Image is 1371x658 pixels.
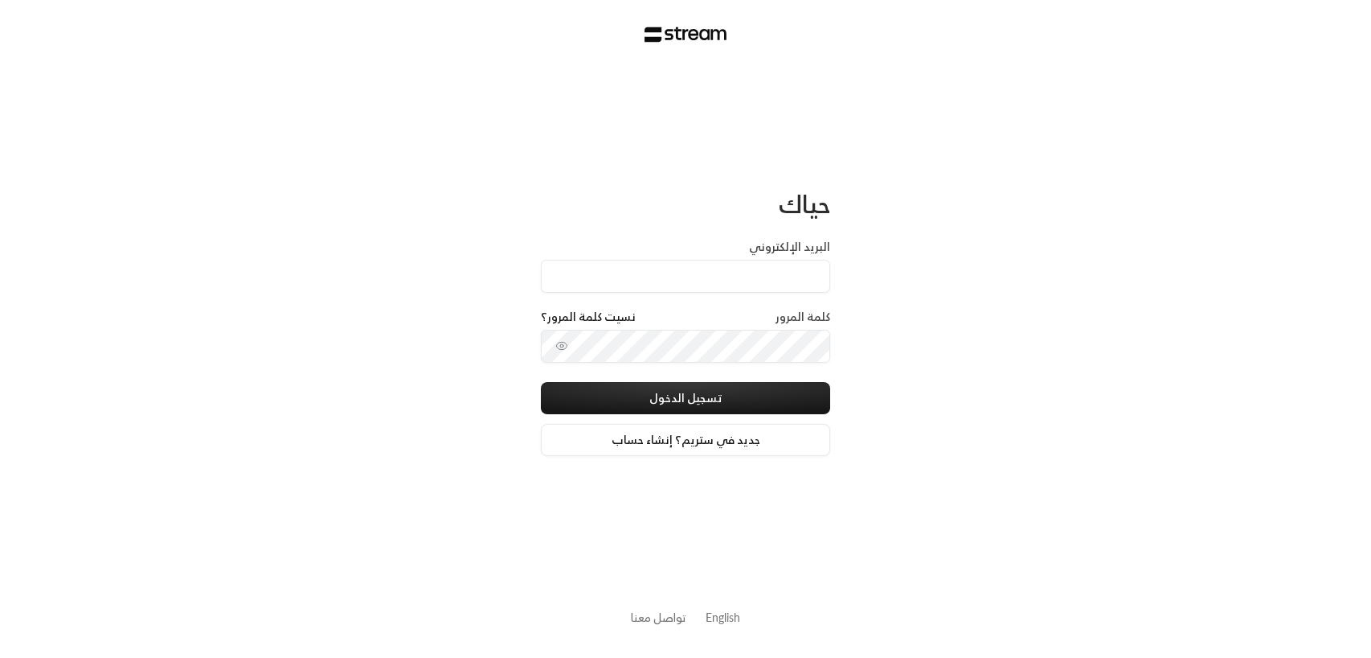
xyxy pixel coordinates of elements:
[645,27,727,43] img: Stream Logo
[631,609,686,626] button: تواصل معنا
[541,309,636,325] a: نسيت كلمة المرور؟
[631,607,686,627] a: تواصل معنا
[779,183,830,225] span: حياك
[706,602,740,632] a: English
[776,309,830,325] label: كلمة المرور
[549,333,575,359] button: toggle password visibility
[749,239,830,255] label: البريد الإلكتروني
[541,424,830,456] a: جديد في ستريم؟ إنشاء حساب
[541,382,830,414] button: تسجيل الدخول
